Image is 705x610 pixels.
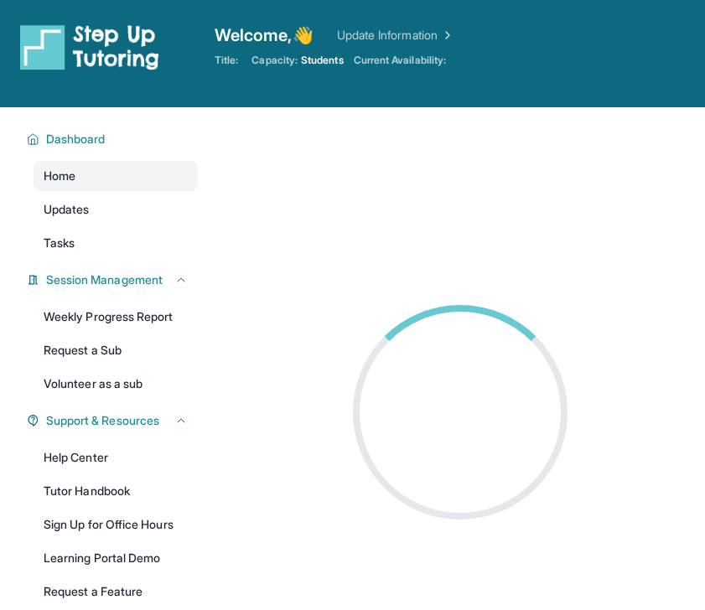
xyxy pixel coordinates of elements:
button: Dashboard [39,131,188,147]
span: Capacity: [251,54,298,67]
span: Home [44,168,75,184]
span: Support & Resources [46,412,159,429]
a: Updates [34,194,198,225]
span: Updates [44,201,90,218]
a: Weekly Progress Report [34,302,198,332]
span: Current Availability: [354,54,446,67]
span: Title: [215,54,238,67]
a: Help Center [34,442,198,473]
button: Session Management [39,271,188,288]
span: Tasks [44,235,75,251]
span: Dashboard [46,131,106,147]
a: Home [34,161,198,191]
button: Support & Resources [39,412,188,429]
a: Tutor Handbook [34,476,198,506]
span: Students [301,54,344,67]
span: Session Management [46,271,163,288]
img: Chevron Right [438,27,454,44]
a: Update Information [337,27,454,44]
a: Request a Feature [34,576,198,607]
img: logo [20,23,159,70]
a: Tasks [34,228,198,258]
a: Sign Up for Office Hours [34,509,198,540]
span: Welcome, 👋 [215,23,314,47]
a: Learning Portal Demo [34,543,198,573]
a: Volunteer as a sub [34,369,198,399]
a: Request a Sub [34,335,198,365]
